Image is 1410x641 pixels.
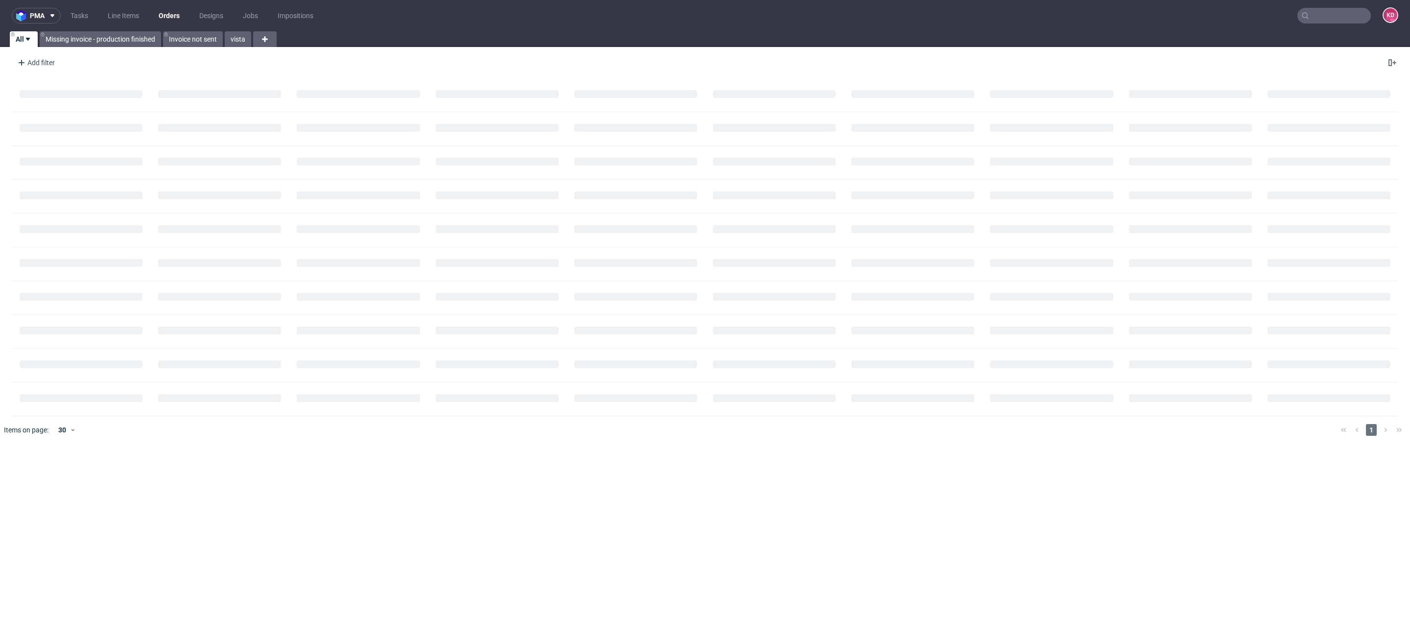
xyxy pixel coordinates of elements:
span: Items on page: [4,425,48,435]
a: Line Items [102,8,145,24]
img: logo [16,10,30,22]
a: Missing invoice - production finished [40,31,161,47]
div: Add filter [14,55,57,71]
a: Orders [153,8,186,24]
figcaption: KD [1384,8,1397,22]
a: Designs [193,8,229,24]
a: Jobs [237,8,264,24]
span: pma [30,12,45,19]
a: Tasks [65,8,94,24]
span: 1 [1366,424,1377,436]
button: pma [12,8,61,24]
a: Invoice not sent [163,31,223,47]
a: vista [225,31,251,47]
a: Impositions [272,8,319,24]
a: All [10,31,38,47]
div: 30 [52,423,70,437]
